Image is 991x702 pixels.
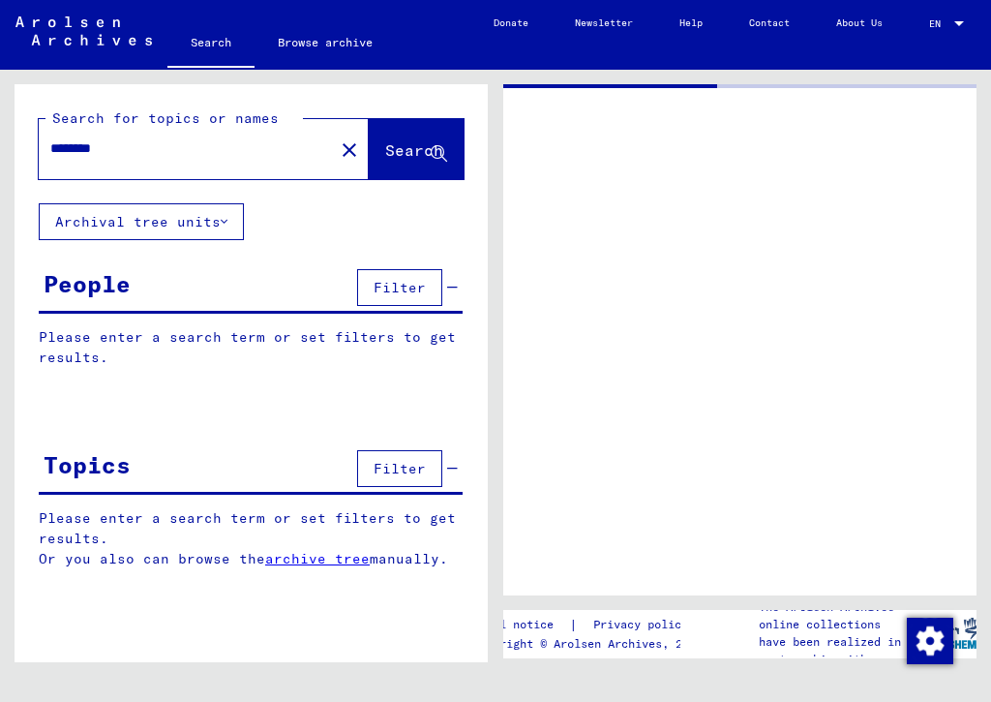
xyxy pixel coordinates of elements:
p: Please enter a search term or set filters to get results. Or you also can browse the manually. [39,508,464,569]
span: EN [929,18,950,29]
p: The Arolsen Archives online collections [759,598,917,633]
button: Archival tree units [39,203,244,240]
a: Privacy policy [578,615,711,635]
button: Clear [330,130,369,168]
img: Change consent [907,618,953,664]
p: Please enter a search term or set filters to get results. [39,327,463,368]
div: Topics [44,447,131,482]
button: Filter [357,450,442,487]
a: archive tree [265,550,370,567]
button: Filter [357,269,442,306]
span: Filter [374,279,426,296]
a: Legal notice [472,615,569,635]
mat-icon: close [338,138,361,162]
p: Copyright © Arolsen Archives, 2021 [472,635,711,653]
div: People [44,266,131,301]
p: have been realized in partnership with [759,633,917,668]
mat-label: Search for topics or names [52,109,279,127]
img: Arolsen_neg.svg [15,16,152,46]
a: Search [167,19,255,70]
div: Change consent [906,617,952,663]
span: Filter [374,460,426,477]
a: Browse archive [255,19,396,66]
button: Search [369,119,464,179]
div: | [472,615,711,635]
span: Search [385,140,443,160]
